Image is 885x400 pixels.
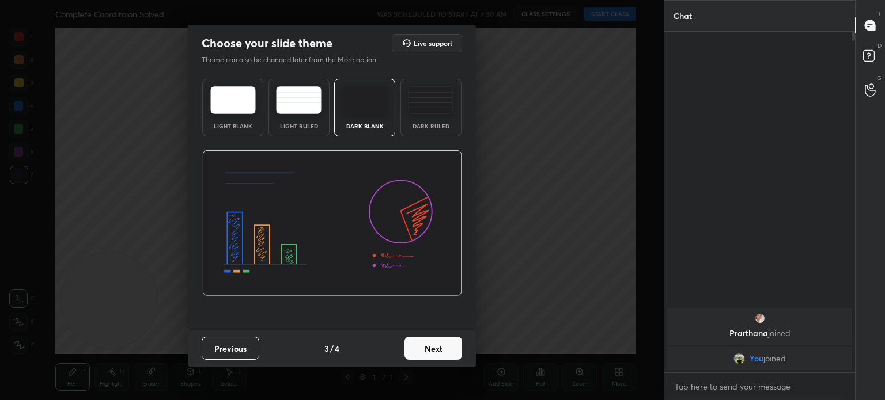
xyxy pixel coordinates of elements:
h5: Live support [414,40,452,47]
div: Dark Ruled [408,123,454,129]
img: lightRuledTheme.5fabf969.svg [276,86,322,114]
h4: 4 [335,342,339,355]
h4: 3 [324,342,329,355]
h2: Choose your slide theme [202,36,332,51]
img: darkTheme.f0cc69e5.svg [342,86,388,114]
button: Next [404,337,462,360]
span: joined [768,327,791,338]
img: lightTheme.e5ed3b09.svg [210,86,256,114]
img: darkRuledTheme.de295e13.svg [408,86,453,114]
p: G [877,74,882,82]
button: Previous [202,337,259,360]
div: grid [664,306,855,372]
span: joined [763,354,786,363]
h4: / [330,342,334,355]
img: darkThemeBanner.d06ce4a2.svg [202,150,462,296]
div: Light Blank [210,123,256,129]
img: 2782fdca8abe4be7a832ca4e3fcd32a4.jpg [733,353,745,364]
p: Prarthana [674,329,845,338]
p: T [878,9,882,18]
p: Chat [664,1,701,31]
span: You [750,354,763,363]
div: Dark Blank [342,123,388,129]
p: Theme can also be changed later from the More option [202,55,388,65]
p: D [878,41,882,50]
div: Light Ruled [276,123,322,129]
img: 74387b3f5c394bb1b2528a0187cf8faa.jpg [754,313,766,324]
